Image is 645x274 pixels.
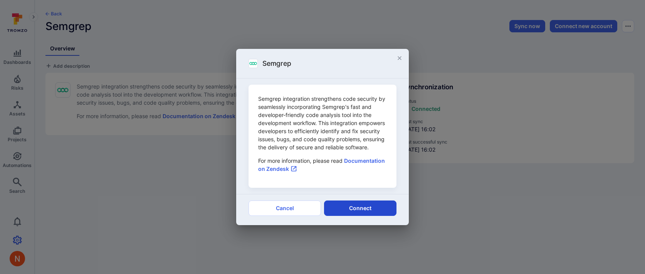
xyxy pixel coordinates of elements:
[324,200,396,216] button: Connect
[258,95,387,151] p: Semgrep integration strengthens code security by seamlessly incorporating Semgrep's fast and deve...
[393,52,406,64] button: close
[249,200,321,216] button: Cancel
[258,157,385,172] a: Documentation on Zendesk
[236,49,409,78] h2: Semgrep
[258,157,387,173] p: For more information, please read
